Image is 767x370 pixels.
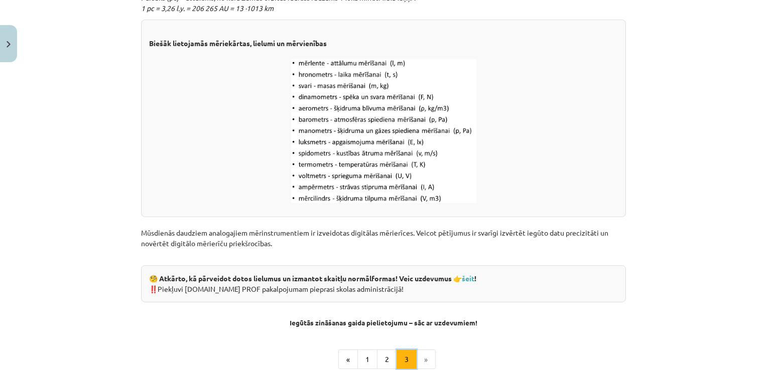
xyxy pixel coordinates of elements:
p: Mūsdienās daudziem analogajiem mērinstrumentiem ir izveidotas digitālas mērierīces. Veicot pētīju... [141,217,626,259]
a: šeit [462,274,474,283]
em: 1 pc = 3,26 l.y. = 206 265 AU = 13 ·1013 km [141,4,274,13]
strong: 🧐 Atkārto, kā pārveidot dotos lielumus un izmantot skaitļu normālformas! Veic uzdevumus 👉 ! ‼️ [149,274,476,293]
nav: Page navigation example [141,349,626,369]
strong: Iegūtās zināšanas gaida pielietojumu – sāc ar uzdevumiem! [290,318,477,327]
div: Piekļuvi [DOMAIN_NAME] PROF pakalpojumam pieprasi skolas administrācijā! [141,265,626,302]
button: 3 [397,349,417,369]
img: icon-close-lesson-0947bae3869378f0d4975bcd49f059093ad1ed9edebbc8119c70593378902aed.svg [7,41,11,48]
strong: Biešāk lietojamās mēriekārtas, lielumi un mērvienības [149,39,327,48]
button: 1 [357,349,377,369]
button: 2 [377,349,397,369]
button: « [338,349,358,369]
